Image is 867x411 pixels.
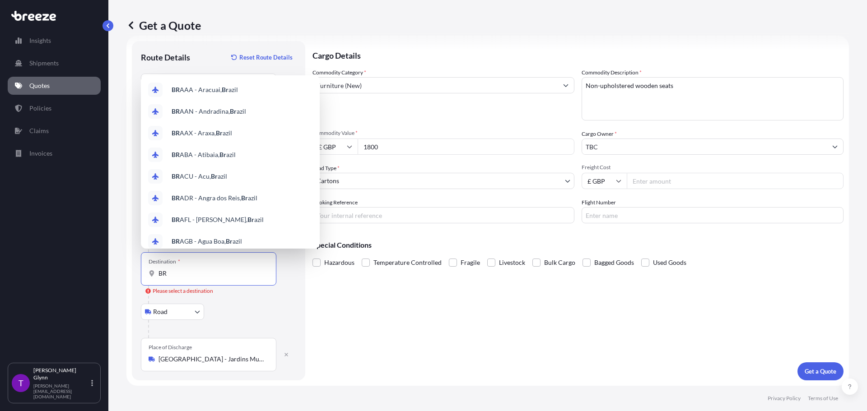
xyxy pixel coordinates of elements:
p: Cargo Details [312,41,844,68]
span: Hazardous [324,256,354,269]
span: Livestock [499,256,525,269]
span: Used Goods [653,256,686,269]
span: ADR - Angra dos Reis, azil [172,194,257,203]
input: Destination [158,269,265,278]
b: Br [241,194,248,202]
span: Cartons [317,176,339,185]
input: Full name [582,139,827,155]
b: BR [172,194,180,202]
b: BR [172,216,180,223]
b: Br [216,129,223,137]
span: ABA - Atibaia, azil [172,150,236,159]
span: Freight Cost [582,164,844,171]
input: Select a commodity type [313,77,558,93]
p: Quotes [29,81,50,90]
label: Flight Number [582,198,616,207]
span: Fragile [461,256,480,269]
b: BR [172,86,180,93]
span: ACU - Acu, azil [172,172,227,181]
div: Please select a destination [145,286,213,296]
div: Destination [149,258,180,265]
p: [PERSON_NAME][EMAIL_ADDRESS][DOMAIN_NAME] [33,383,89,399]
p: Insights [29,36,51,45]
button: Show suggestions [558,77,574,93]
span: AAN - Andradina, azil [172,107,246,116]
input: Type amount [358,139,574,155]
p: Get a Quote [805,367,836,376]
input: Enter amount [627,173,844,189]
p: Invoices [29,149,52,158]
label: Commodity Category [312,68,366,77]
span: AAA - Aracuai, azil [172,85,238,94]
span: Commodity Value [312,129,574,137]
b: Br [230,107,237,115]
b: BR [172,237,180,245]
p: [PERSON_NAME] Glynn [33,367,89,381]
p: Policies [29,104,51,113]
b: BR [172,172,180,180]
p: Terms of Use [808,395,838,402]
b: Br [219,151,226,158]
span: Load Type [312,164,340,173]
p: Reset Route Details [239,53,293,62]
input: Your internal reference [312,207,574,223]
span: Bagged Goods [594,256,634,269]
b: Br [222,86,228,93]
p: Shipments [29,59,59,68]
b: Br [211,172,218,180]
span: Temperature Controlled [373,256,442,269]
label: Cargo Owner [582,129,617,139]
b: Br [226,237,233,245]
p: Privacy Policy [768,395,801,402]
span: T [19,379,23,388]
input: Enter name [582,207,844,223]
label: Booking Reference [312,198,358,207]
span: AFL - [PERSON_NAME], azil [172,215,264,224]
button: Show suggestions [827,139,843,155]
div: Show suggestions [141,75,320,249]
div: Place of Discharge [149,344,192,351]
b: BR [172,151,180,158]
p: Special Conditions [312,241,844,249]
button: Select transport [141,304,204,320]
p: Get a Quote [126,18,201,32]
p: Claims [29,126,49,135]
span: AGB - Agua Boa, azil [172,237,242,246]
b: BR [172,129,180,137]
input: Place of Discharge [158,355,265,364]
span: Road [153,307,168,316]
label: Commodity Description [582,68,642,77]
b: BR [172,107,180,115]
span: AAX - Araxa, azil [172,129,232,138]
b: Br [247,216,254,223]
span: Bulk Cargo [544,256,575,269]
p: Route Details [141,52,190,63]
